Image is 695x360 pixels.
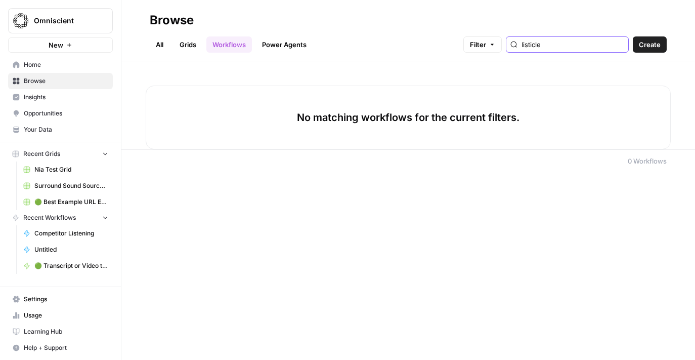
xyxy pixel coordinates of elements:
[34,229,108,238] span: Competitor Listening
[8,37,113,53] button: New
[8,122,113,138] a: Your Data
[297,110,519,125] p: No matching workflows for the current filters.
[8,146,113,162] button: Recent Grids
[8,105,113,122] a: Opportunities
[49,40,63,50] span: New
[256,36,313,53] a: Power Agents
[8,340,113,356] button: Help + Support
[173,36,202,53] a: Grids
[150,12,194,28] div: Browse
[19,242,113,258] a: Untitled
[23,149,60,158] span: Recent Grids
[8,57,113,73] a: Home
[8,8,113,33] button: Workspace: Omniscient
[19,225,113,242] a: Competitor Listening
[24,295,108,304] span: Settings
[24,125,108,134] span: Your Data
[19,258,113,274] a: 🟢 Transcript or Video to LinkedIn Posts
[19,194,113,210] a: 🟢 Best Example URL Extractor Grid (4)
[8,73,113,89] a: Browse
[639,39,661,50] span: Create
[34,165,108,174] span: Nia Test Grid
[24,327,108,336] span: Learning Hub
[628,156,667,166] div: 0 Workflows
[34,245,108,254] span: Untitled
[470,39,486,50] span: Filter
[8,291,113,307] a: Settings
[23,213,76,222] span: Recent Workflows
[522,39,624,50] input: Search
[8,210,113,225] button: Recent Workflows
[8,89,113,105] a: Insights
[34,261,108,270] span: 🟢 Transcript or Video to LinkedIn Posts
[150,36,169,53] a: All
[8,307,113,324] a: Usage
[19,178,113,194] a: Surround Sound Sources Grid
[34,181,108,190] span: Surround Sound Sources Grid
[24,76,108,86] span: Browse
[19,162,113,178] a: Nia Test Grid
[24,343,108,352] span: Help + Support
[34,16,95,26] span: Omniscient
[463,36,502,53] button: Filter
[24,311,108,320] span: Usage
[24,109,108,118] span: Opportunities
[24,60,108,69] span: Home
[206,36,252,53] a: Workflows
[8,324,113,340] a: Learning Hub
[34,197,108,207] span: 🟢 Best Example URL Extractor Grid (4)
[24,93,108,102] span: Insights
[12,12,30,30] img: Omniscient Logo
[633,36,667,53] button: Create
